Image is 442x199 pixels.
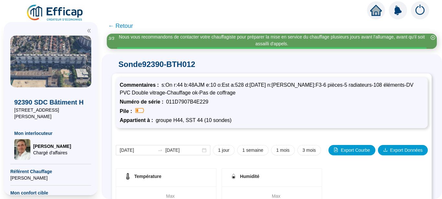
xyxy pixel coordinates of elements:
span: [PERSON_NAME] [10,175,91,181]
span: Humidité [240,174,260,179]
img: Chargé d'affaires [14,139,30,160]
span: groupe H44, SST 44 (10 sondes) [156,117,232,123]
span: [PERSON_NAME] [33,143,71,149]
input: Date de début [120,147,155,154]
button: Export Données [378,145,428,155]
span: Température [134,174,161,179]
button: 1 mois [271,145,295,155]
span: 92390 SDC Bâtiment H [14,98,87,107]
button: 1 jour [213,145,235,155]
span: ← Retour [108,21,133,30]
button: Export Courbe [328,145,375,155]
span: Chargé d'affaires [33,149,71,156]
button: 1 semaine [237,145,269,155]
span: 3 mois [303,147,316,154]
span: Mon interlocuteur [14,130,87,137]
i: 3 / 3 [108,36,114,41]
span: Appartient à : [120,117,156,123]
span: to [158,148,163,153]
span: Mon confort cible [10,190,91,196]
img: efficap energie logo [26,4,84,22]
input: Date de fin [165,147,201,154]
span: double-left [87,28,91,33]
span: 1 jour [218,147,229,154]
span: Export Courbe [341,147,370,154]
span: Pile : [120,108,135,114]
span: 1 mois [276,147,290,154]
img: alerts [411,1,429,19]
span: 1 semaine [242,147,263,154]
span: 011D7907B4E229 [166,99,208,105]
span: s:On r:44 b:48AJM e:10 o:Est a:528 d:[DATE] n:[PERSON_NAME]:F3-6 pièces-5 radiateurs-108 éléments... [120,82,414,95]
span: Référent Chauffage [10,168,91,175]
span: file-image [334,148,338,152]
span: close-circle [431,35,435,40]
img: alerts [389,1,407,19]
button: 3 mois [297,145,321,155]
span: home [370,5,382,16]
span: Export Données [390,147,423,154]
span: Numéro de série : [120,99,166,105]
span: [STREET_ADDRESS][PERSON_NAME] [14,107,87,120]
span: download [383,148,388,152]
span: swap-right [158,148,163,153]
span: Sonde 92390-BTH012 [112,59,432,70]
div: Nous vous recommandons de contacter votre chauffagiste pour préparer la mise en service du chauff... [117,34,426,47]
span: Commentaires : [120,82,161,88]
